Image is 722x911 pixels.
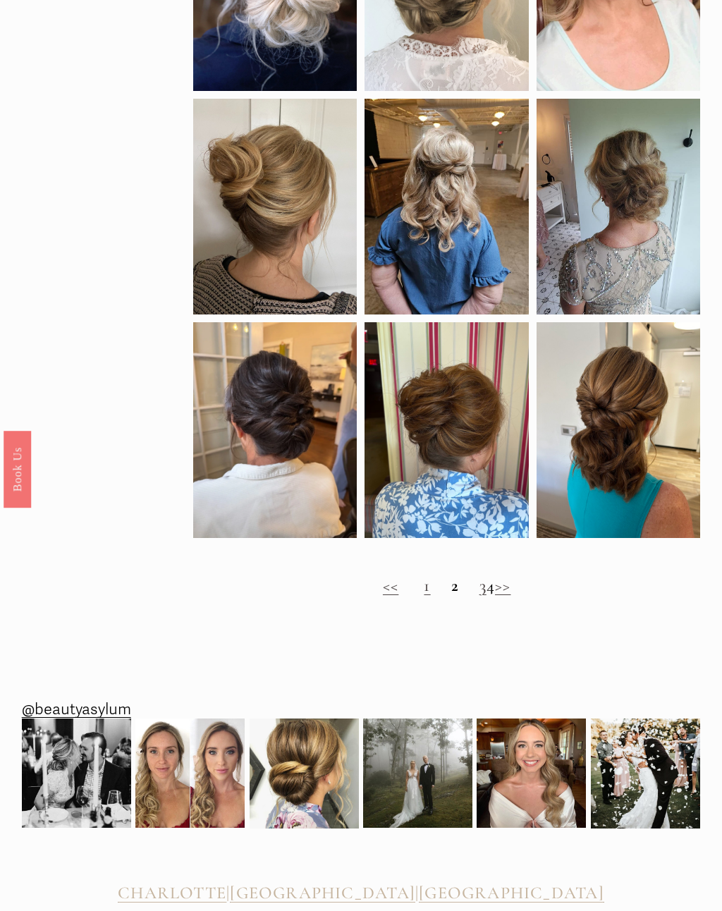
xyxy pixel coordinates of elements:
img: Picture perfect 💫 @beautyasylum_charlotte @apryl_naylor_makeup #beautyasylum_apryl @uptownfunkyou... [363,719,472,828]
a: Book Us [4,431,31,508]
span: | [415,883,419,903]
a: << [383,575,398,596]
a: [GEOGRAPHIC_DATA] [419,884,604,903]
img: It&rsquo;s been a while since we&rsquo;ve shared a before and after! Subtle makeup &amp; romantic... [135,719,245,828]
img: 2020 didn&rsquo;t stop this wedding celebration! 🎊😍🎉 @beautyasylum_atlanta #beautyasylum @bridal_... [591,705,700,842]
h2: 4 [193,576,700,596]
span: [GEOGRAPHIC_DATA] [230,883,415,903]
span: | [226,883,230,903]
span: [GEOGRAPHIC_DATA] [419,883,604,903]
img: So much pretty from this weekend! Here&rsquo;s one from @beautyasylum_charlotte #beautyasylum @up... [250,709,359,838]
strong: 2 [451,575,459,596]
a: @beautyasylum [22,696,131,723]
span: CHARLOTTE [118,883,226,903]
a: CHARLOTTE [118,884,226,903]
a: [GEOGRAPHIC_DATA] [230,884,415,903]
a: >> [495,575,510,596]
img: Going into the wedding weekend with some bridal inspo for ya! 💫 @beautyasylum_charlotte #beautyas... [477,719,586,828]
img: Rehearsal dinner vibes from Raleigh, NC. We added a subtle braid at the top before we created her... [22,719,131,828]
a: 1 [424,575,430,596]
a: 3 [479,575,487,596]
